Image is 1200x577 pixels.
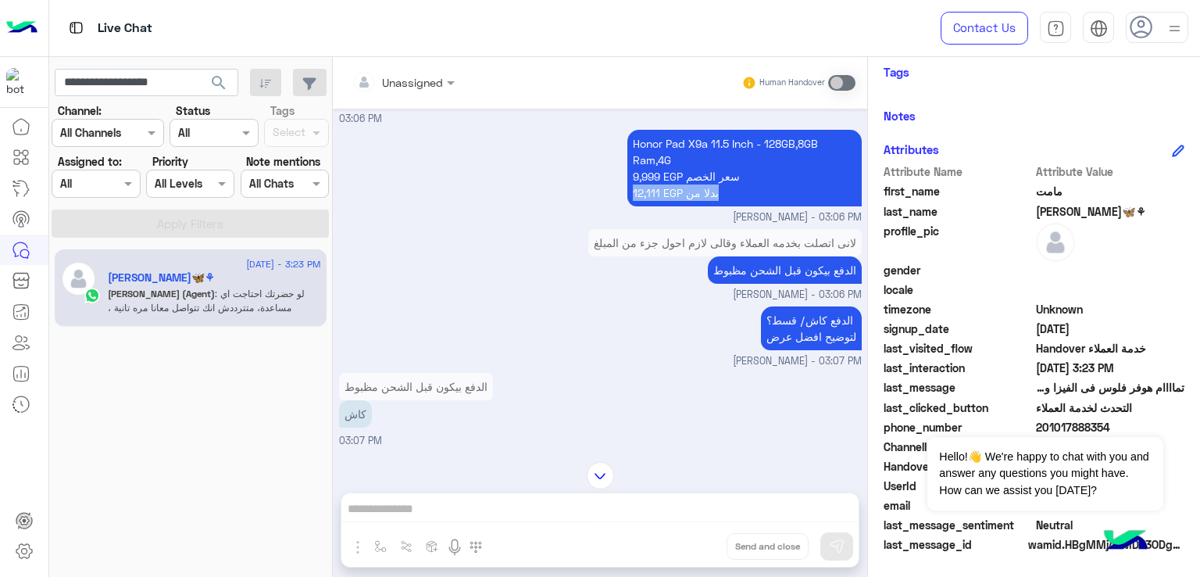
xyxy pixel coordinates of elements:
h6: Attributes [884,142,939,156]
span: last_clicked_button [884,400,1033,416]
span: search [209,73,228,92]
button: search [200,69,238,102]
p: 11/8/2025, 3:07 PM [339,400,372,428]
span: Hello!👋 We're happy to chat with you and answer any questions you might have. How can we assist y... [927,437,1162,511]
img: hulul-logo.png [1098,514,1153,569]
span: مامت [1036,183,1185,199]
span: تماااام هوفر فلوس فى الفيزا واكمل مع حضرتك طلب الاوردر [1036,379,1185,396]
span: UserId [884,478,1033,494]
img: tab [1090,20,1108,38]
img: Logo [6,12,37,45]
span: ChannelId [884,439,1033,455]
span: last_name [884,203,1033,220]
span: last_message_sentiment [884,517,1033,533]
span: 2025-08-11T12:23:40.758Z [1036,360,1185,376]
span: locale [884,281,1033,298]
a: tab [1040,12,1071,45]
span: [DATE] - 3:23 PM [246,257,320,271]
span: 03:07 PM [339,435,382,446]
span: last_visited_flow [884,340,1033,357]
p: 11/8/2025, 3:06 PM [708,256,862,284]
p: 11/8/2025, 3:07 PM [339,373,493,400]
img: defaultAdmin.png [1036,223,1075,262]
p: Live Chat [98,18,152,39]
img: profile [1165,19,1184,38]
p: 11/8/2025, 3:06 PM [627,130,862,206]
label: Note mentions [246,153,320,170]
img: WhatsApp [84,288,100,303]
span: gender [884,262,1033,278]
label: Priority [152,153,188,170]
label: Channel: [58,102,102,119]
span: [PERSON_NAME] - 03:06 PM [733,210,862,225]
img: tab [1047,20,1065,38]
span: 2025-08-11T07:33:27.754Z [1036,321,1185,337]
span: null [1036,281,1185,298]
small: Human Handover [759,77,825,89]
img: 1403182699927242 [6,68,34,96]
span: last_message [884,379,1033,396]
span: profile_pic [884,223,1033,259]
button: Send and close [727,533,809,560]
p: 11/8/2025, 3:06 PM [588,229,862,256]
p: 11/8/2025, 3:07 PM [761,306,862,350]
span: last_message_id [884,536,1025,553]
span: null [1036,262,1185,278]
span: wamid.HBgMMjAxMDE3ODg4MzU0FQIAEhggM0YwNjVBOTlCMTM5QTIxOUUxRkY0RTM1MDI3MDIwMEEA [1028,536,1184,553]
span: Attribute Name [884,163,1033,180]
label: Status [176,102,210,119]
img: defaultAdmin.png [61,261,96,296]
a: Contact Us [941,12,1028,45]
span: Handover خدمة العملاء [1036,340,1185,357]
img: scroll [587,462,614,489]
span: احمد🦋⚘️ [1036,203,1185,220]
span: 03:06 PM [339,113,382,124]
span: phone_number [884,419,1033,435]
span: email [884,497,1033,514]
label: Assigned to: [58,153,122,170]
span: Attribute Value [1036,163,1185,180]
span: first_name [884,183,1033,199]
span: signup_date [884,321,1033,337]
span: 0 [1036,517,1185,533]
h6: Notes [884,109,916,123]
h5: مامت احمد🦋⚘️ [108,271,215,285]
span: [PERSON_NAME] (Agent) [108,288,215,299]
span: Unknown [1036,301,1185,317]
img: tab [66,18,86,38]
span: HandoverOn [884,458,1033,475]
h6: Tags [884,65,1184,79]
span: [PERSON_NAME] - 03:06 PM [733,288,862,303]
span: timezone [884,301,1033,317]
span: التحدث لخدمة العملاء [1036,400,1185,416]
span: [PERSON_NAME] - 03:07 PM [733,354,862,369]
span: last_interaction [884,360,1033,376]
button: Apply Filters [52,210,329,238]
